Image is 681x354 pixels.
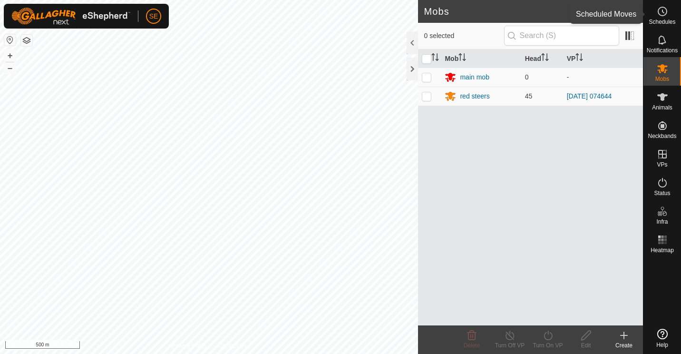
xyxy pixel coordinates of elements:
[521,49,563,68] th: Head
[504,26,619,46] input: Search (S)
[525,92,533,100] span: 45
[460,91,489,101] div: red steers
[541,55,549,62] p-sorticon: Activate to sort
[172,342,207,350] a: Privacy Policy
[655,76,669,82] span: Mobs
[4,50,16,61] button: +
[652,105,672,110] span: Animals
[563,49,643,68] th: VP
[647,48,678,53] span: Notifications
[218,342,246,350] a: Contact Us
[458,55,466,62] p-sorticon: Activate to sort
[605,341,643,350] div: Create
[11,8,130,25] img: Gallagher Logo
[529,341,567,350] div: Turn On VP
[431,55,439,62] p-sorticon: Activate to sort
[563,68,643,87] td: -
[567,92,612,100] a: [DATE] 074644
[441,49,521,68] th: Mob
[525,73,529,81] span: 0
[648,133,676,139] span: Neckbands
[567,341,605,350] div: Edit
[643,325,681,352] a: Help
[424,31,504,41] span: 0 selected
[464,342,480,349] span: Delete
[654,190,670,196] span: Status
[424,6,628,17] h2: Mobs
[21,35,32,46] button: Map Layers
[656,219,668,225] span: Infra
[4,62,16,74] button: –
[628,4,633,19] span: 2
[575,55,583,62] p-sorticon: Activate to sort
[4,34,16,46] button: Reset Map
[460,72,489,82] div: main mob
[149,11,158,21] span: SE
[649,19,675,25] span: Schedules
[657,162,667,167] span: VPs
[491,341,529,350] div: Turn Off VP
[656,342,668,348] span: Help
[651,247,674,253] span: Heatmap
